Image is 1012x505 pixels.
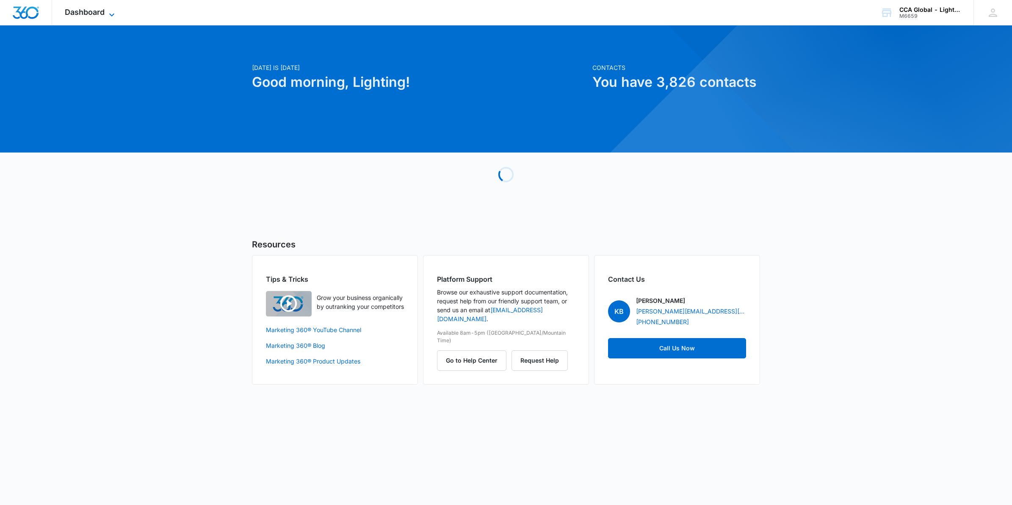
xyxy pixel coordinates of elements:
h1: Good morning, Lighting! [252,72,587,92]
a: Request Help [512,357,568,364]
button: Go to Help Center [437,350,506,371]
p: Grow your business organically by outranking your competitors [317,293,404,311]
span: Dashboard [65,8,105,17]
div: account name [899,6,961,13]
h5: Resources [252,238,760,251]
img: Quick Overview Video [266,291,312,316]
p: [PERSON_NAME] [636,296,685,305]
p: Browse our exhaustive support documentation, request help from our friendly support team, or send... [437,288,575,323]
a: Marketing 360® Product Updates [266,357,404,366]
h2: Contact Us [608,274,746,284]
a: Call Us Now [608,338,746,358]
a: [PERSON_NAME][EMAIL_ADDRESS][DOMAIN_NAME] [636,307,746,316]
a: Marketing 360® YouTube Channel [266,325,404,334]
p: Contacts [592,63,760,72]
a: [PHONE_NUMBER] [636,317,689,326]
div: account id [899,13,961,19]
a: Go to Help Center [437,357,512,364]
h1: You have 3,826 contacts [592,72,760,92]
span: KB [608,300,630,322]
p: Available 8am-5pm ([GEOGRAPHIC_DATA]/Mountain Time) [437,329,575,344]
button: Request Help [512,350,568,371]
p: [DATE] is [DATE] [252,63,587,72]
h2: Platform Support [437,274,575,284]
a: Marketing 360® Blog [266,341,404,350]
h2: Tips & Tricks [266,274,404,284]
